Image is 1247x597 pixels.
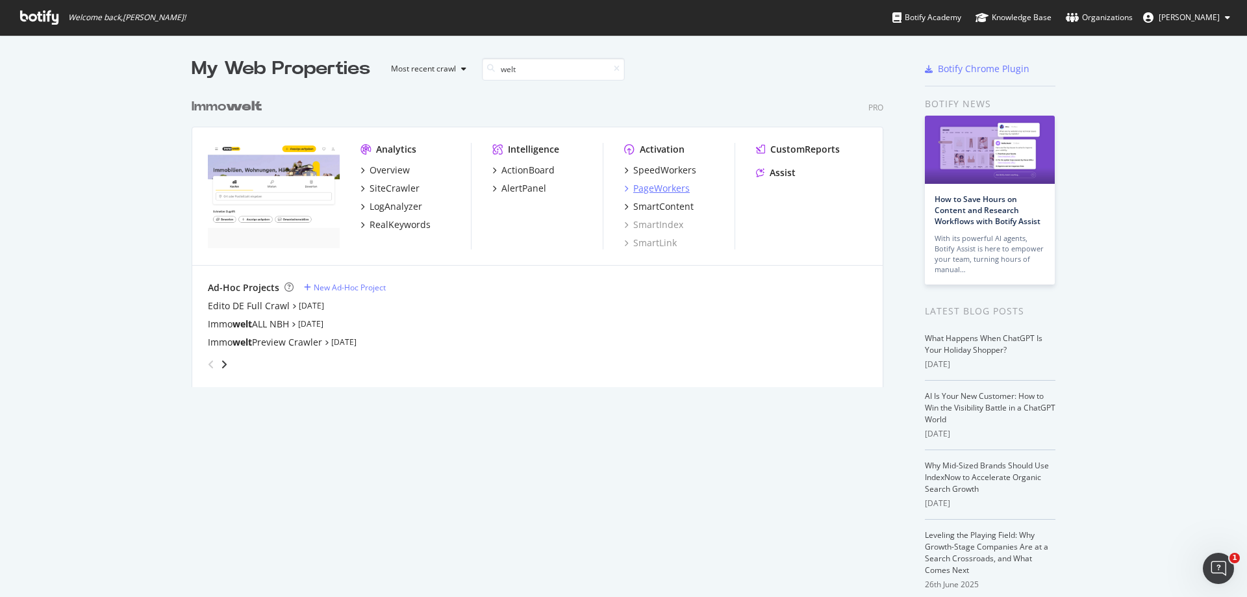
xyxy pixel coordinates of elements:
div: CustomReports [770,143,840,156]
div: Activation [640,143,685,156]
iframe: Intercom live chat [1203,553,1234,584]
span: 1 [1229,553,1240,563]
div: grid [192,82,894,387]
div: [DATE] [925,498,1055,509]
div: Ad-Hoc Projects [208,281,279,294]
div: Overview [370,164,410,177]
div: New Ad-Hoc Project [314,282,386,293]
div: Latest Blog Posts [925,304,1055,318]
div: Knowledge Base [976,11,1052,24]
div: Botify Academy [892,11,961,24]
img: How to Save Hours on Content and Research Workflows with Botify Assist [925,116,1055,184]
div: ActionBoard [501,164,555,177]
a: New Ad-Hoc Project [304,282,386,293]
div: LogAnalyzer [370,200,422,213]
a: [DATE] [331,337,357,348]
div: SiteCrawler [370,182,420,195]
a: PageWorkers [624,182,690,195]
div: angle-right [220,358,229,371]
a: What Happens When ChatGPT Is Your Holiday Shopper? [925,333,1042,355]
div: Intelligence [508,143,559,156]
a: RealKeywords [360,218,431,231]
b: welt [233,336,252,348]
button: [PERSON_NAME] [1133,7,1241,28]
a: SiteCrawler [360,182,420,195]
a: [DATE] [298,318,323,329]
img: immowelt.de [208,143,340,248]
a: Assist [756,166,796,179]
a: Botify Chrome Plugin [925,62,1029,75]
a: Why Mid-Sized Brands Should Use IndexNow to Accelerate Organic Search Growth [925,460,1049,494]
div: [DATE] [925,428,1055,440]
span: Welcome back, [PERSON_NAME] ! [68,12,186,23]
b: welt [233,318,252,330]
div: My Web Properties [192,56,370,82]
div: With its powerful AI agents, Botify Assist is here to empower your team, turning hours of manual… [935,233,1045,275]
a: LogAnalyzer [360,200,422,213]
span: Axel Roth [1159,12,1220,23]
a: Edito DE Full Crawl [208,299,290,312]
a: ActionBoard [492,164,555,177]
a: Overview [360,164,410,177]
div: AlertPanel [501,182,546,195]
a: Leveling the Playing Field: Why Growth-Stage Companies Are at a Search Crossroads, and What Comes... [925,529,1048,576]
div: Botify news [925,97,1055,111]
div: angle-left [203,354,220,375]
div: Most recent crawl [391,65,456,73]
div: Immo ALL NBH [208,318,289,331]
a: Immowelt [192,97,267,116]
div: RealKeywords [370,218,431,231]
a: SmartLink [624,236,677,249]
div: 26th June 2025 [925,579,1055,591]
div: SpeedWorkers [633,164,696,177]
div: Immo Preview Crawler [208,336,322,349]
div: [DATE] [925,359,1055,370]
div: Analytics [376,143,416,156]
div: Organizations [1066,11,1133,24]
div: Assist [770,166,796,179]
a: CustomReports [756,143,840,156]
a: SpeedWorkers [624,164,696,177]
div: Botify Chrome Plugin [938,62,1029,75]
a: [DATE] [299,300,324,311]
div: SmartContent [633,200,694,213]
input: Search [482,58,625,81]
a: SmartIndex [624,218,683,231]
a: AI Is Your New Customer: How to Win the Visibility Battle in a ChatGPT World [925,390,1055,425]
button: Most recent crawl [381,58,472,79]
a: AlertPanel [492,182,546,195]
a: SmartContent [624,200,694,213]
div: Immo [192,97,262,116]
a: ImmoweltPreview Crawler [208,336,322,349]
a: How to Save Hours on Content and Research Workflows with Botify Assist [935,194,1040,227]
div: Pro [868,102,883,113]
div: PageWorkers [633,182,690,195]
a: ImmoweltALL NBH [208,318,289,331]
b: welt [226,100,262,113]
